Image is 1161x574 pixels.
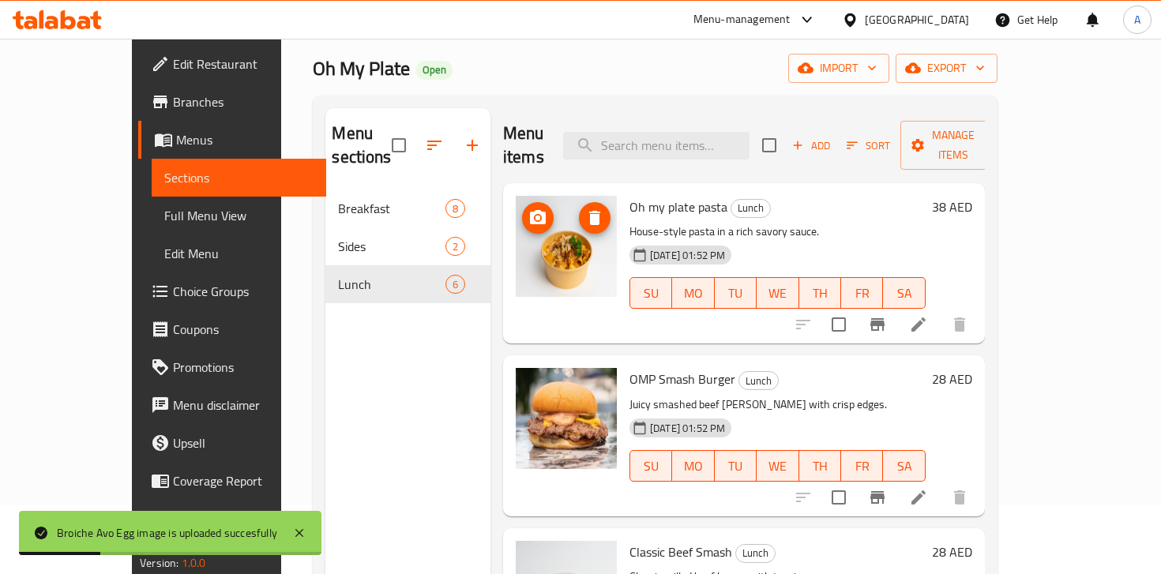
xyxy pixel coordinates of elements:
span: Select to update [822,481,855,514]
button: WE [757,450,798,482]
button: TH [799,277,841,309]
span: TH [806,282,835,305]
a: Sections [152,159,325,197]
button: import [788,54,889,83]
div: Lunch6 [325,265,490,303]
span: FR [847,455,877,478]
span: OMP Smash Burger [629,367,735,391]
span: 6 [446,277,464,292]
span: Coupons [173,320,313,339]
span: Lunch [731,199,770,217]
span: Menu disclaimer [173,396,313,415]
div: [GEOGRAPHIC_DATA] [865,11,969,28]
span: Version: [140,553,178,573]
button: FR [841,277,883,309]
button: Branch-specific-item [859,306,896,343]
button: delete image [579,202,611,234]
div: Menu-management [693,10,791,29]
a: Grocery Checklist [138,500,325,538]
button: WE [757,277,798,309]
button: delete [941,306,979,343]
p: House-style pasta in a rich savory sauce. [629,222,926,242]
button: delete [941,478,979,516]
span: [DATE] 01:52 PM [644,248,731,263]
span: SA [889,455,919,478]
span: Coverage Report [173,471,313,490]
button: MO [672,450,714,482]
button: export [896,54,998,83]
span: Manage items [913,126,994,165]
span: Full Menu View [164,206,313,225]
span: TU [721,455,750,478]
span: WE [763,282,792,305]
span: Breakfast [338,199,445,218]
span: Sort [847,137,890,155]
span: SA [889,282,919,305]
a: Coupons [138,310,325,348]
div: items [445,199,465,218]
span: A [1134,11,1140,28]
span: Oh my plate pasta [629,195,727,219]
span: Select to update [822,308,855,341]
span: [DATE] 01:52 PM [644,421,731,436]
span: TH [806,455,835,478]
span: Branches [173,92,313,111]
span: Add item [786,133,836,158]
button: Branch-specific-item [859,478,896,516]
span: Select section [753,129,786,162]
span: Open [416,63,453,77]
nav: Menu sections [325,183,490,310]
span: Add [790,137,832,155]
a: Menus [138,121,325,159]
div: Broiche Avo Egg image is uploaded succesfully [57,524,277,542]
span: Sides [338,237,445,256]
span: Promotions [173,358,313,377]
span: export [908,58,985,78]
span: Edit Restaurant [173,54,313,73]
button: SU [629,450,672,482]
a: Branches [138,83,325,121]
button: FR [841,450,883,482]
span: SU [637,455,666,478]
span: Lunch [739,372,778,390]
a: Menu disclaimer [138,386,325,424]
span: 2 [446,239,464,254]
span: MO [678,455,708,478]
span: Sections [164,168,313,187]
button: SA [883,450,925,482]
div: Lunch [735,544,776,563]
a: Full Menu View [152,197,325,234]
h6: 38 AED [932,196,972,218]
span: Lunch [338,275,445,294]
span: Edit Menu [164,244,313,263]
button: TH [799,450,841,482]
span: Menus [176,130,313,149]
button: TU [715,277,757,309]
button: SA [883,277,925,309]
div: Sides2 [325,227,490,265]
span: Upsell [173,433,313,452]
h6: 28 AED [932,541,972,563]
button: Sort [843,133,894,158]
span: Oh My Plate [313,51,410,86]
span: WE [763,455,792,478]
a: Edit menu item [909,315,928,334]
a: Edit Menu [152,234,325,272]
input: search [563,132,750,159]
div: Breakfast8 [325,189,490,227]
span: TU [721,282,750,305]
span: MO [678,282,708,305]
span: Lunch [736,544,775,562]
button: Manage items [900,121,1006,170]
span: 1.0.0 [182,553,206,573]
div: Open [416,61,453,80]
a: Edit Restaurant [138,45,325,83]
a: Coverage Report [138,462,325,500]
span: Grocery Checklist [173,509,313,528]
a: Upsell [138,424,325,462]
span: Choice Groups [173,282,313,301]
img: OMP Smash Burger [516,368,617,469]
a: Edit menu item [909,488,928,507]
div: items [445,237,465,256]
